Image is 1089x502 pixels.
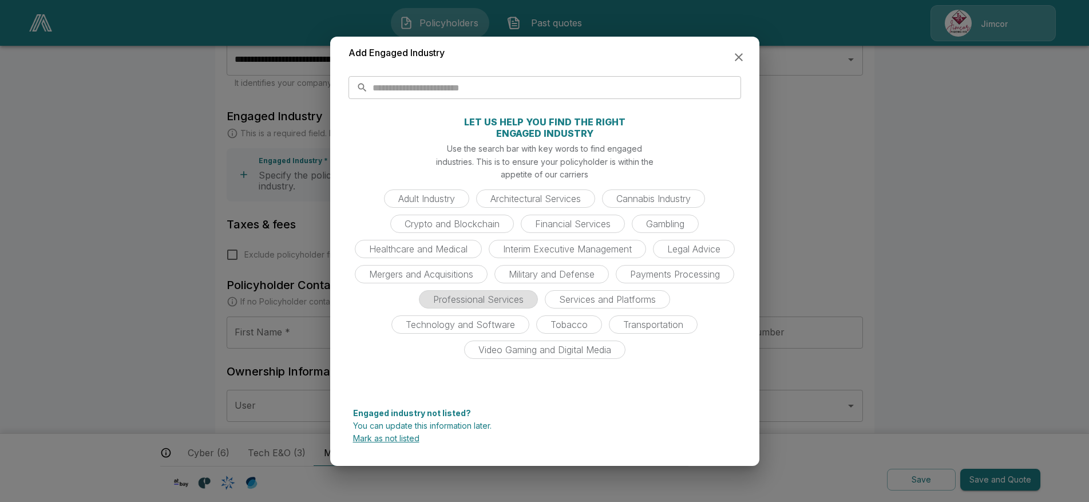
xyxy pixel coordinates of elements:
span: Healthcare and Medical [362,243,474,255]
span: Technology and Software [399,319,522,330]
p: Mark as not listed [353,434,736,442]
h6: Add Engaged Industry [349,46,445,61]
span: Adult Industry [391,193,462,204]
div: Video Gaming and Digital Media [464,341,625,359]
span: Architectural Services [484,193,588,204]
div: Tobacco [536,315,602,334]
span: Gambling [639,218,691,230]
div: Architectural Services [476,189,595,208]
span: Professional Services [426,294,530,305]
span: Cannabis Industry [609,193,698,204]
span: Interim Executive Management [496,243,639,255]
div: Adult Industry [384,189,469,208]
span: Tobacco [544,319,595,330]
div: Cannabis Industry [602,189,705,208]
span: Payments Processing [623,268,727,280]
span: Video Gaming and Digital Media [472,344,618,355]
span: Crypto and Blockchain [398,218,506,230]
span: Transportation [616,319,690,330]
div: Financial Services [521,215,625,233]
p: LET US HELP YOU FIND THE RIGHT [464,117,625,127]
div: Healthcare and Medical [355,240,482,258]
p: ENGAGED INDUSTRY [496,129,593,138]
span: Military and Defense [502,268,601,280]
div: Technology and Software [391,315,529,334]
p: appetite of our carriers [501,168,588,180]
div: Payments Processing [616,265,734,283]
span: Financial Services [528,218,617,230]
div: Services and Platforms [545,290,670,309]
div: Transportation [609,315,698,334]
p: industries. This is to ensure your policyholder is within the [436,156,654,168]
span: Services and Platforms [552,294,663,305]
p: Engaged industry not listed? [353,409,736,417]
div: Gambling [632,215,699,233]
p: You can update this information later. [353,422,736,430]
div: Mergers and Acquisitions [355,265,488,283]
div: Military and Defense [494,265,609,283]
div: Crypto and Blockchain [390,215,514,233]
div: Interim Executive Management [489,240,646,258]
div: Professional Services [419,290,538,309]
div: Legal Advice [653,240,735,258]
p: Use the search bar with key words to find engaged [447,143,642,155]
span: Legal Advice [660,243,727,255]
span: Mergers and Acquisitions [362,268,480,280]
